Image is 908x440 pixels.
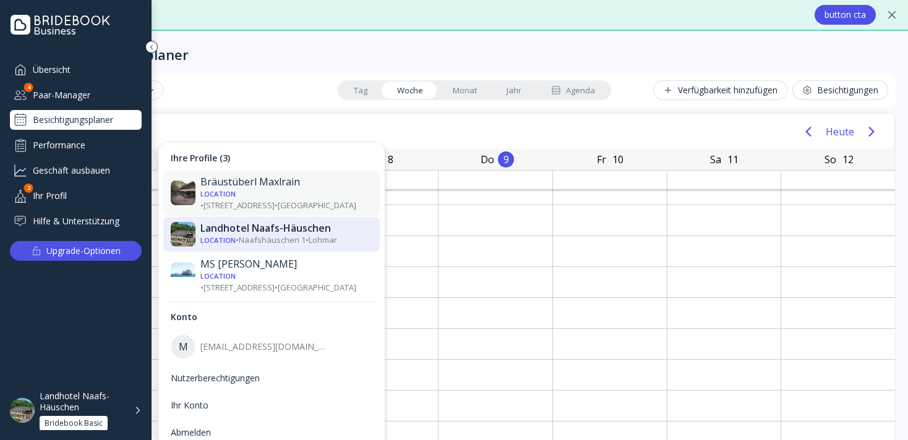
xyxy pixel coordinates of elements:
div: M [171,334,195,359]
button: Heute [826,121,854,143]
button: button cta [815,5,876,25]
a: Performance [10,135,142,155]
div: Location [200,189,236,198]
button: Next page [859,119,884,144]
div: Konto [163,306,380,328]
div: So [821,151,840,168]
div: Agenda [551,85,595,96]
div: Upgrade-Optionen [46,242,121,260]
div: 2 [24,184,33,193]
div: Location [200,271,236,281]
div: 9 [498,151,514,167]
img: dpr=2,fit=cover,g=face,w=48,h=48 [10,398,35,423]
div: Nutzerberechtigungen [171,373,372,384]
a: Tag [339,82,382,99]
a: Ihr Profil2 [10,185,142,206]
div: Paar-Manager [10,85,142,105]
div: Besichtigungen [802,85,878,95]
img: dpr=2,fit=cover,g=face,w=30,h=30 [171,222,195,247]
button: Previous page [796,119,821,144]
div: 10 [610,151,626,167]
div: • [STREET_ADDRESS] • [GEOGRAPHIC_DATA] [200,188,372,211]
div: Fr [593,151,610,168]
a: Übersicht [10,59,142,80]
div: 11 [725,151,741,167]
a: Paar-Manager4 [10,85,142,105]
div: Landhotel Naafs-Häuschen [200,222,372,235]
div: Landhotel Naafs-Häuschen [40,391,127,413]
img: 2n4a5700.jpg [171,263,195,277]
div: Ihr Konto [171,400,372,411]
div: • [STREET_ADDRESS] • [GEOGRAPHIC_DATA] [200,270,372,293]
div: Bridebook Basic [45,418,103,428]
div: Location [200,236,236,245]
a: Woche [382,82,438,99]
div: 4 [24,83,33,92]
a: Hilfe & Unterstützung [10,211,142,231]
img: dpr=2,fit=cover,g=face,w=30,h=30 [171,181,195,206]
div: [EMAIL_ADDRESS][DOMAIN_NAME] [200,341,328,352]
a: Besichtigungsplaner [10,110,142,130]
a: Monat [438,82,492,99]
div: button cta [824,10,866,20]
div: Sa [706,151,725,168]
div: MS [PERSON_NAME] [200,258,372,270]
div: 12 [840,151,856,167]
div: Ihre Profile (3) [163,147,380,169]
div: 8 [383,151,399,167]
button: Verfügbarkeit hinzufügen [653,80,787,100]
div: Verfügbarkeit hinzufügen [663,85,777,95]
div: 6 [156,151,172,167]
div: • Naafshäuschen 1 • Lohmar [200,235,372,247]
button: Upgrade-Optionen [10,241,142,261]
div: Abmelden [171,427,372,438]
button: Besichtigungen [792,80,888,100]
a: Geschäft ausbauen [10,160,142,180]
div: Bräustüberl Maxlrain [200,176,372,188]
a: Ihr Konto [163,392,380,418]
div: testing de [53,8,802,22]
div: Ihr Profil [10,185,142,206]
a: Nutzerberechtigungen [163,365,380,391]
div: Do [477,151,498,168]
a: Jahr [492,82,536,99]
